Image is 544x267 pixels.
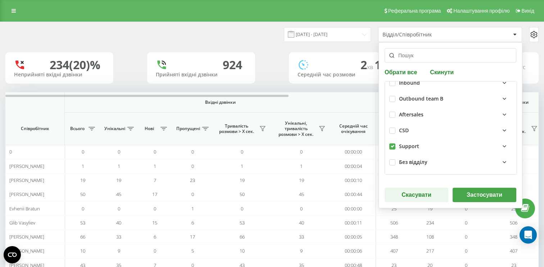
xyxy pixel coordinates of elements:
span: Реферальна програма [388,8,441,14]
td: 00:00:10 [331,173,376,187]
span: 6 [191,219,194,226]
span: 19 [80,177,85,183]
span: Тривалість розмови > Х сек. [216,123,257,134]
span: 0 [300,205,303,212]
span: [PERSON_NAME] [9,163,44,169]
span: Вхідні дзвінки [83,99,357,105]
span: 506 [390,219,398,226]
span: 23 [190,177,195,183]
span: 17 [190,233,195,240]
span: 0 [465,248,467,254]
td: 00:00:05 [331,230,376,244]
button: Open CMP widget [4,246,21,263]
span: 0 [191,191,194,197]
span: 19 [240,177,245,183]
span: Налаштування профілю [453,8,509,14]
span: Evhenii Bratun [9,205,40,212]
span: 0 [465,233,467,240]
span: 25 [511,205,516,212]
span: 19 [299,177,304,183]
button: Скинути [428,68,456,75]
div: Outbound team B [399,96,443,102]
div: Aftersales [399,112,423,118]
input: Пошук [385,48,516,63]
span: Всього [68,126,86,132]
span: 1 [375,57,384,72]
td: 00:00:11 [331,216,376,230]
span: 0 [465,219,467,226]
span: 1 [82,163,84,169]
span: хв [367,63,375,71]
span: 33 [116,233,121,240]
td: 00:00:06 [331,244,376,258]
span: Вихід [522,8,534,14]
span: 50 [240,191,245,197]
span: Середній час очікування [336,123,370,134]
span: 0 [191,163,194,169]
span: 15 [152,219,157,226]
span: 2 [361,57,375,72]
span: 0 [154,148,156,155]
div: 234 (20)% [50,58,100,72]
div: CSD [399,128,409,134]
button: Обрати все [385,68,419,75]
span: Пропущені [176,126,200,132]
span: 0 [191,148,194,155]
div: Inbound [399,80,420,86]
span: 0 [82,205,84,212]
span: 53 [240,219,245,226]
span: 66 [80,233,85,240]
button: Скасувати [385,188,448,202]
span: [PERSON_NAME] [9,248,44,254]
span: Нові [140,126,158,132]
span: 0 [465,205,467,212]
td: 00:00:44 [331,187,376,201]
div: 924 [223,58,242,72]
span: 506 [510,219,517,226]
span: 0 [241,148,243,155]
span: Унікальні, тривалість розмови > Х сек. [275,120,317,137]
span: 9 [118,248,120,254]
td: 00:00:04 [331,159,376,173]
div: Прийняті вхідні дзвінки [156,72,246,78]
td: 00:00:00 [331,201,376,215]
div: Відділ/Співробітник [382,32,468,38]
span: 108 [426,233,434,240]
span: c [523,63,526,71]
span: 10 [240,248,245,254]
button: Застосувати [453,188,516,202]
span: Унікальні [104,126,125,132]
span: Співробітник [12,126,58,132]
span: 348 [510,233,517,240]
span: 10 [80,248,85,254]
div: Середній час розмови [298,72,388,78]
span: 45 [299,191,304,197]
span: 40 [299,219,304,226]
span: 1 [191,205,194,212]
span: 1 [154,163,156,169]
span: 0 [241,205,243,212]
span: 5 [191,248,194,254]
td: 00:00:00 [331,145,376,159]
span: 234 [426,219,434,226]
span: 9 [300,248,303,254]
span: 66 [240,233,245,240]
span: 1 [300,163,303,169]
span: 19 [116,177,121,183]
span: 19 [427,205,432,212]
span: 33 [299,233,304,240]
span: 0 [82,148,84,155]
span: [PERSON_NAME] [9,233,44,240]
span: 0 [300,148,303,155]
span: 40 [116,219,121,226]
span: 407 [510,248,517,254]
span: 217 [426,248,434,254]
span: 0 [154,248,156,254]
div: Неприйняті вхідні дзвінки [14,72,105,78]
span: 0 [118,148,120,155]
span: 17 [152,191,157,197]
div: Support [399,143,419,150]
div: Без відділу [399,159,427,165]
span: 53 [80,219,85,226]
span: [PERSON_NAME] [9,191,44,197]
